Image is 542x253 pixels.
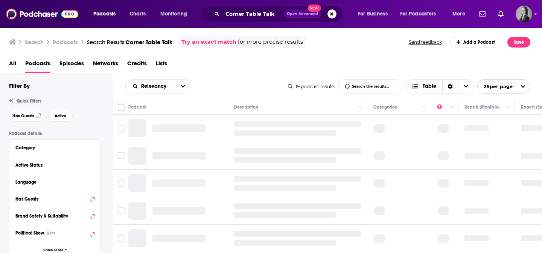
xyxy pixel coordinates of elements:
[234,103,258,112] div: Description
[516,6,532,22] button: Show profile menu
[15,145,90,150] div: Category
[400,9,436,19] span: For Podcasters
[15,230,44,236] span: Political Skew
[308,5,321,12] span: New
[155,8,197,20] button: open menu
[125,79,191,94] h2: Choose List sort
[437,103,448,112] div: Power Score
[118,125,125,132] span: Toggle select row
[477,79,530,94] button: open menu
[25,38,44,46] h3: Search
[495,8,507,20] a: Show notifications dropdown
[87,38,172,46] div: Search Results:
[395,8,447,20] button: open menu
[478,81,513,92] span: 25 per page
[238,38,303,46] span: for more precise results
[15,213,88,219] div: Brand Safety & Suitability
[156,57,167,73] a: Lists
[15,160,94,170] button: Active Status
[448,103,457,112] button: Column Actions
[126,84,175,89] button: open menu
[88,8,125,20] button: open menu
[118,152,125,159] span: Toggle select row
[12,114,34,118] span: Has Guests
[15,143,94,152] button: Category
[442,80,458,93] div: Sort Direction
[129,9,146,19] span: Charts
[283,9,321,18] button: Open AdvancedNew
[43,248,64,252] span: Show More
[118,235,125,242] span: Toggle select row
[127,57,147,73] a: Credits
[118,180,125,187] span: Toggle select row
[222,8,283,20] input: Search podcasts, credits, & more...
[406,39,444,45] button: Send feedback
[356,103,365,112] button: Column Actions
[447,8,475,20] button: open menu
[15,177,94,187] button: Language
[9,131,101,136] p: Podcast Details
[160,9,187,19] span: Monitoring
[128,103,146,112] div: Podcast
[516,6,532,22] span: Logged in as katieTBG
[373,103,397,112] div: Categories
[17,98,41,104] span: Quick Filters
[504,103,513,112] button: Column Actions
[125,38,172,46] span: Corner Table Talk
[9,82,30,89] h2: Filter By
[59,57,84,73] a: Episodes
[125,8,150,20] a: Charts
[141,84,169,89] span: Relevancy
[450,37,502,48] a: Add a Podcast
[53,38,78,46] h3: Podcasts
[452,9,465,19] span: More
[55,114,66,118] span: Active
[87,38,172,46] a: Search Results:Corner Table Talk
[287,12,318,16] span: Open Advanced
[93,9,116,19] span: Podcasts
[405,79,474,94] button: Choose View
[48,110,73,122] button: Active
[9,57,16,73] a: All
[353,8,397,20] button: open menu
[209,5,350,23] div: Search podcasts, credits, & more...
[181,38,236,46] a: Try an exact match
[15,179,90,185] div: Language
[47,231,55,236] div: Beta
[93,57,118,73] a: Networks
[6,7,78,21] img: Podchaser - Follow, Share and Rate Podcasts
[9,110,45,122] button: Has Guests
[15,196,88,202] div: Has Guests
[476,8,489,20] a: Show notifications dropdown
[15,228,94,238] button: Political SkewBeta
[175,80,191,93] button: open menu
[15,211,94,221] button: Brand Safety & Suitability
[358,9,388,19] span: For Business
[420,103,429,112] button: Column Actions
[507,37,530,48] button: Save
[464,103,499,112] div: Reach (Monthly)
[118,207,125,214] span: Toggle select row
[15,194,94,204] button: Has Guests
[15,163,90,168] div: Active Status
[423,84,436,89] span: Table
[516,6,532,22] img: User Profile
[288,84,335,89] div: 19 podcast results
[25,57,50,73] a: Podcasts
